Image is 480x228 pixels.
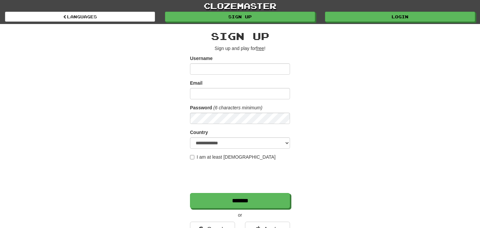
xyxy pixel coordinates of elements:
a: Login [325,12,475,22]
label: Country [190,129,208,136]
p: or [190,212,290,218]
label: Password [190,104,212,111]
a: Languages [5,12,155,22]
em: (6 characters minimum) [213,105,262,110]
a: Sign up [165,12,315,22]
label: Email [190,80,202,86]
label: I am at least [DEMOGRAPHIC_DATA] [190,154,276,160]
p: Sign up and play for ! [190,45,290,52]
h2: Sign up [190,31,290,42]
iframe: reCAPTCHA [190,164,291,190]
u: free [256,46,264,51]
input: I am at least [DEMOGRAPHIC_DATA] [190,155,194,159]
label: Username [190,55,213,62]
